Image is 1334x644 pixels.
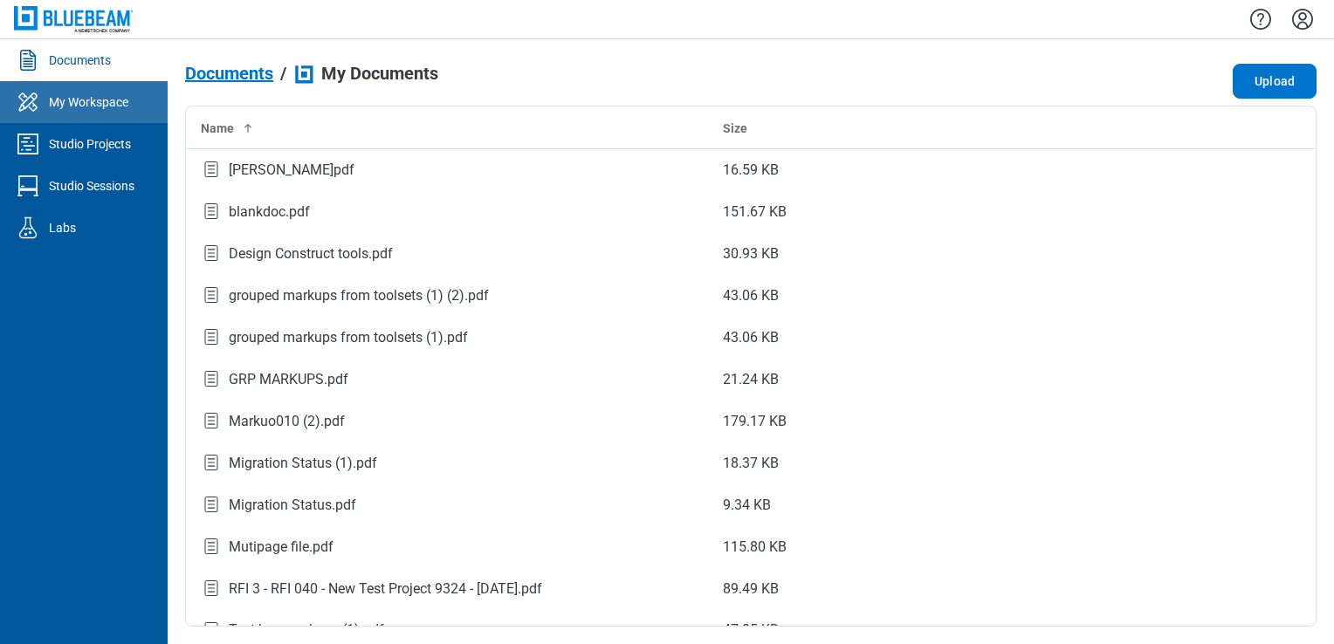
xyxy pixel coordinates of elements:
[14,172,42,200] svg: Studio Sessions
[229,411,345,432] div: Markuo010 (2).pdf
[709,484,1232,526] td: 9.34 KB
[14,130,42,158] svg: Studio Projects
[229,620,384,641] div: Text box markups (1).pdf
[709,191,1232,233] td: 151.67 KB
[185,64,273,83] span: Documents
[709,275,1232,317] td: 43.06 KB
[229,579,542,599] div: RFI 3 - RFI 040 - New Test Project 9324 - [DATE].pdf
[229,243,393,264] div: Design Construct tools.pdf
[229,327,468,348] div: grouped markups from toolsets (1).pdf
[709,401,1232,442] td: 179.17 KB
[14,88,42,116] svg: My Workspace
[229,537,333,558] div: Mutipage file.pdf
[229,160,354,181] div: [PERSON_NAME]pdf
[229,202,310,223] div: blankdoc.pdf
[49,177,134,195] div: Studio Sessions
[229,453,377,474] div: Migration Status (1).pdf
[709,442,1232,484] td: 18.37 KB
[1289,4,1317,34] button: Settings
[49,93,128,111] div: My Workspace
[709,149,1232,191] td: 16.59 KB
[321,64,438,83] span: My Documents
[723,120,1218,137] div: Size
[49,51,111,69] div: Documents
[229,285,489,306] div: grouped markups from toolsets (1) (2).pdf
[14,6,133,31] img: Bluebeam, Inc.
[709,317,1232,359] td: 43.06 KB
[709,233,1232,275] td: 30.93 KB
[709,526,1232,568] td: 115.80 KB
[229,369,348,390] div: GRP MARKUPS.pdf
[280,64,286,83] div: /
[201,120,695,137] div: Name
[49,219,76,236] div: Labs
[709,568,1232,610] td: 89.49 KB
[14,214,42,242] svg: Labs
[14,46,42,74] svg: Documents
[49,135,131,153] div: Studio Projects
[709,359,1232,401] td: 21.24 KB
[1233,64,1317,99] button: Upload
[229,495,356,516] div: Migration Status.pdf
